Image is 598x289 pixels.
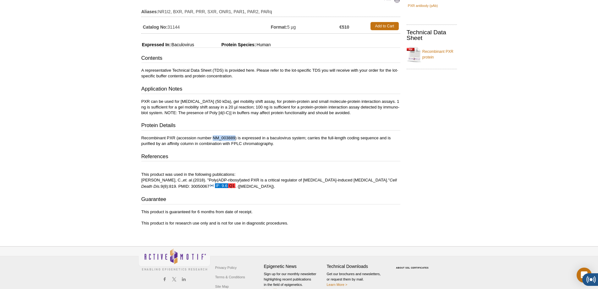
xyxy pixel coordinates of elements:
[141,178,397,189] i: Cell Death Dis.
[141,166,400,189] p: This product was used in the following publications: [PERSON_NAME], C., (2018). "Poly(ADP-ribosyl...
[138,247,211,272] img: Active Motif,
[408,3,438,8] a: PXR antibody (pAb)
[171,42,194,47] span: Baculovirus
[141,42,171,47] span: Expressed In:
[271,20,339,32] td: 5 µg
[228,183,235,188] span: Q1
[214,263,238,272] a: Privacy Policy
[141,68,400,79] p: A representative Technical Data Sheet (TDS) is provided here. Please refer to the lot-specific TD...
[271,24,287,30] strong: Format:
[141,209,400,226] p: This product is guaranteed for 6 months from date of receipt. This product is for research use on...
[327,264,387,269] h4: Technical Downloads
[396,267,429,269] a: ABOUT SSL CERTIFICATES
[256,42,271,47] span: Human
[577,268,592,283] div: Open Intercom Messenger
[141,85,400,94] h3: Application Notes
[143,24,168,30] strong: Catalog No:
[195,42,256,47] span: Protein Species:
[141,99,400,116] p: PXR can be used for [MEDICAL_DATA] (50 kDa), gel mobility shift assay, for protein-protein and sm...
[407,30,457,41] h2: Technical Data Sheet
[327,271,387,287] p: Get our brochures and newsletters, or request them by mail.
[141,196,400,204] h3: Guarantee
[141,122,400,131] h3: Protein Details
[390,258,437,271] table: Click to Verify - This site chose Symantec SSL for secure e-commerce and confidential communicati...
[264,264,324,269] h4: Epigenetic News
[370,22,399,30] a: Add to Cart
[327,283,348,286] a: Learn More >
[339,24,349,30] strong: €510
[214,272,247,282] a: Terms & Conditions
[407,45,457,64] a: Recombinant PXR protein
[141,20,271,32] td: 31144
[183,178,193,182] i: et. al.
[215,183,228,188] span: IF: 9.6
[141,153,400,162] h3: References
[141,9,158,14] strong: Aliases:
[141,5,400,15] td: NR1I2, BXR, PAR, PRR, SXR, ONR1, PAR1, PAR2, PARq
[141,135,400,147] p: Recombinant PXR (accession number NM_003889) is expressed in a baculovirus system; carries the fu...
[141,54,400,63] h3: Contents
